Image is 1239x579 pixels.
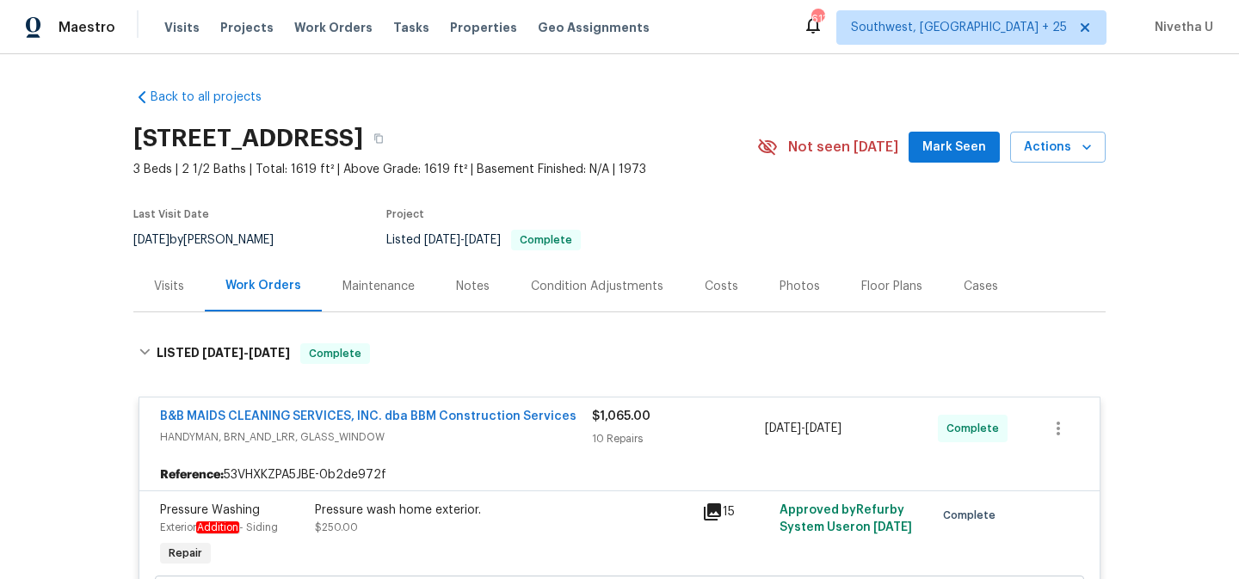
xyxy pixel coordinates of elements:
[386,209,424,219] span: Project
[363,123,394,154] button: Copy Address
[315,522,358,533] span: $250.00
[315,502,692,519] div: Pressure wash home exterior.
[592,410,650,422] span: $1,065.00
[424,234,460,246] span: [DATE]
[851,19,1067,36] span: Southwest, [GEOGRAPHIC_DATA] + 25
[943,507,1002,524] span: Complete
[702,502,769,522] div: 15
[196,521,239,533] em: Addition
[294,19,373,36] span: Work Orders
[202,347,243,359] span: [DATE]
[1010,132,1106,163] button: Actions
[1024,137,1092,158] span: Actions
[133,326,1106,381] div: LISTED [DATE]-[DATE]Complete
[133,130,363,147] h2: [STREET_ADDRESS]
[531,278,663,295] div: Condition Adjustments
[456,278,490,295] div: Notes
[1148,19,1213,36] span: Nivetha U
[780,278,820,295] div: Photos
[160,410,576,422] a: B&B MAIDS CLEANING SERVICES, INC. dba BBM Construction Services
[225,277,301,294] div: Work Orders
[133,230,294,250] div: by [PERSON_NAME]
[705,278,738,295] div: Costs
[964,278,998,295] div: Cases
[154,278,184,295] div: Visits
[160,466,224,484] b: Reference:
[861,278,922,295] div: Floor Plans
[538,19,650,36] span: Geo Assignments
[59,19,115,36] span: Maestro
[909,132,1000,163] button: Mark Seen
[465,234,501,246] span: [DATE]
[160,428,592,446] span: HANDYMAN, BRN_AND_LRR, GLASS_WINDOW
[164,19,200,36] span: Visits
[922,137,986,158] span: Mark Seen
[249,347,290,359] span: [DATE]
[780,504,912,533] span: Approved by Refurby System User on
[946,420,1006,437] span: Complete
[873,521,912,533] span: [DATE]
[386,234,581,246] span: Listed
[592,430,765,447] div: 10 Repairs
[765,422,801,434] span: [DATE]
[450,19,517,36] span: Properties
[157,343,290,364] h6: LISTED
[133,234,170,246] span: [DATE]
[765,420,841,437] span: -
[139,459,1100,490] div: 53VHXKZPA5JBE-0b2de972f
[133,89,299,106] a: Back to all projects
[788,139,898,156] span: Not seen [DATE]
[342,278,415,295] div: Maintenance
[133,161,757,178] span: 3 Beds | 2 1/2 Baths | Total: 1619 ft² | Above Grade: 1619 ft² | Basement Finished: N/A | 1973
[805,422,841,434] span: [DATE]
[513,235,579,245] span: Complete
[202,347,290,359] span: -
[162,545,209,562] span: Repair
[220,19,274,36] span: Projects
[811,10,823,28] div: 613
[160,504,260,516] span: Pressure Washing
[424,234,501,246] span: -
[160,522,278,533] span: Exterior - Siding
[302,345,368,362] span: Complete
[133,209,209,219] span: Last Visit Date
[393,22,429,34] span: Tasks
